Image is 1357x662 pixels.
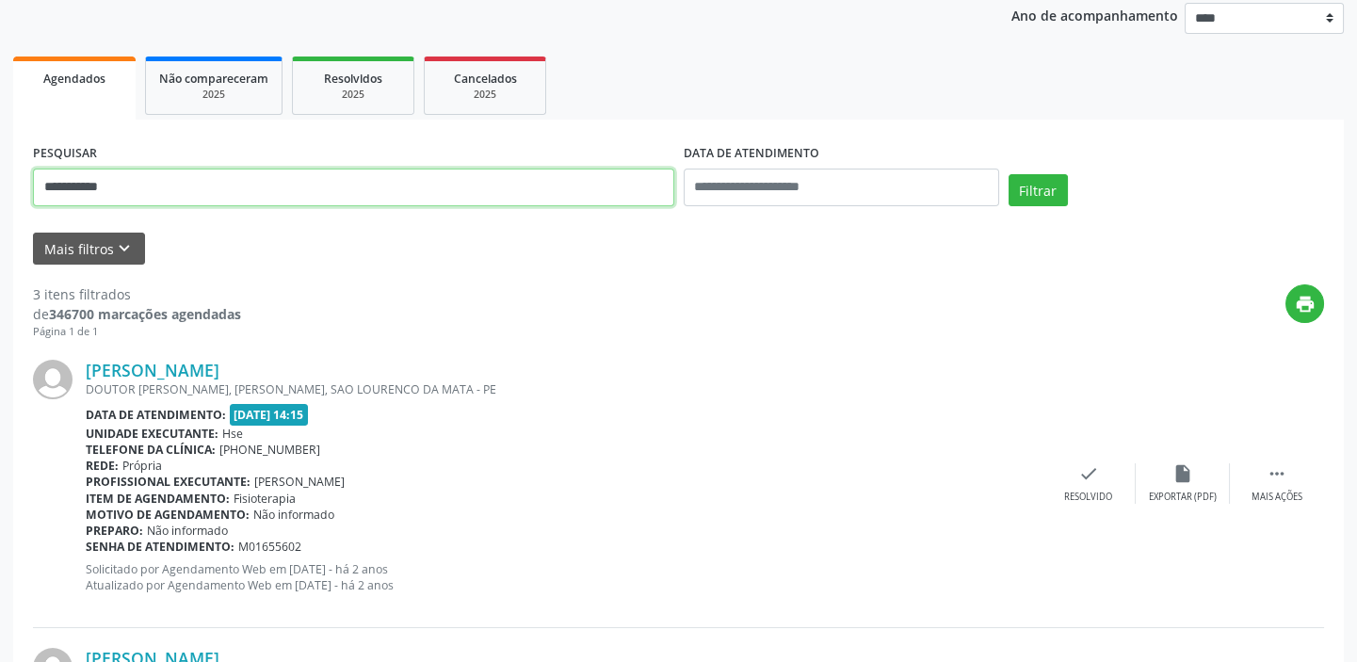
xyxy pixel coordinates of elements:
b: Unidade executante: [86,426,218,442]
i: print [1295,294,1316,315]
b: Motivo de agendamento: [86,507,250,523]
i: check [1078,463,1099,484]
button: Filtrar [1009,174,1068,206]
span: Não compareceram [159,71,268,87]
b: Profissional executante: [86,474,250,490]
b: Rede: [86,458,119,474]
button: print [1285,284,1324,323]
b: Telefone da clínica: [86,442,216,458]
i: keyboard_arrow_down [114,238,135,259]
span: Hse [222,426,243,442]
span: [PERSON_NAME] [254,474,345,490]
strong: 346700 marcações agendadas [49,305,241,323]
img: img [33,360,73,399]
span: Própria [122,458,162,474]
span: Resolvidos [324,71,382,87]
div: Página 1 de 1 [33,324,241,340]
span: Cancelados [454,71,517,87]
span: Não informado [147,523,228,539]
a: [PERSON_NAME] [86,360,219,380]
b: Data de atendimento: [86,407,226,423]
i:  [1267,463,1287,484]
span: Fisioterapia [234,491,296,507]
b: Senha de atendimento: [86,539,234,555]
div: DOUTOR [PERSON_NAME], [PERSON_NAME], SAO LOURENCO DA MATA - PE [86,381,1042,397]
span: Agendados [43,71,105,87]
div: Mais ações [1252,491,1302,504]
span: Não informado [253,507,334,523]
span: M01655602 [238,539,301,555]
button: Mais filtroskeyboard_arrow_down [33,233,145,266]
div: 2025 [438,88,532,102]
span: [PHONE_NUMBER] [219,442,320,458]
div: Resolvido [1064,491,1112,504]
label: PESQUISAR [33,139,97,169]
b: Preparo: [86,523,143,539]
div: 2025 [306,88,400,102]
div: Exportar (PDF) [1149,491,1217,504]
b: Item de agendamento: [86,491,230,507]
i: insert_drive_file [1172,463,1193,484]
div: 3 itens filtrados [33,284,241,304]
label: DATA DE ATENDIMENTO [684,139,819,169]
div: 2025 [159,88,268,102]
div: de [33,304,241,324]
p: Solicitado por Agendamento Web em [DATE] - há 2 anos Atualizado por Agendamento Web em [DATE] - h... [86,561,1042,593]
span: [DATE] 14:15 [230,404,309,426]
p: Ano de acompanhamento [1011,3,1178,26]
